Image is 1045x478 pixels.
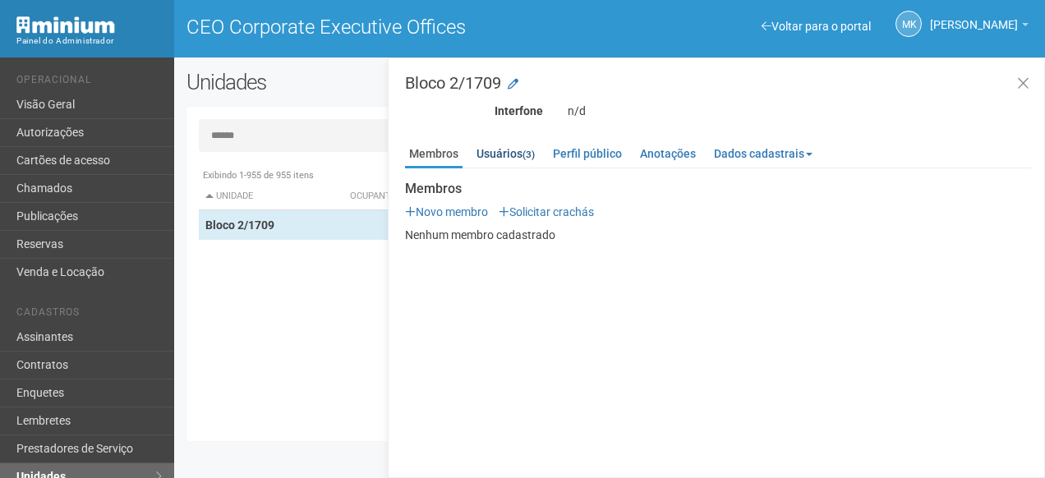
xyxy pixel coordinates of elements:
a: Usuários(3) [472,141,539,166]
p: Nenhum membro cadastrado [405,228,1032,242]
div: Painel do Administrador [16,34,162,48]
li: Operacional [16,74,162,91]
h3: Bloco 2/1709 [405,75,1032,91]
a: Dados cadastrais [710,141,817,166]
small: (3) [522,149,535,160]
div: Interfone [393,103,555,118]
a: [PERSON_NAME] [930,21,1029,34]
a: Perfil público [549,141,626,166]
li: Cadastros [16,306,162,324]
div: n/d [555,103,1044,118]
th: Unidade: activate to sort column descending [199,183,343,210]
img: Minium [16,16,115,34]
a: Membros [405,141,463,168]
th: Ocupante: activate to sort column ascending [343,183,741,210]
a: Voltar para o portal [762,20,871,33]
a: Modificar a unidade [508,76,518,93]
div: Exibindo 1-955 de 955 itens [199,168,1020,183]
strong: Bloco 2/1709 [205,218,274,232]
h2: Unidades [186,70,525,94]
h1: CEO Corporate Executive Offices [186,16,597,38]
a: Anotações [636,141,700,166]
span: Marcela Kunz [930,2,1018,31]
a: MK [895,11,922,37]
strong: Membros [405,182,1032,196]
a: Solicitar crachás [499,205,594,218]
a: Novo membro [405,205,488,218]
